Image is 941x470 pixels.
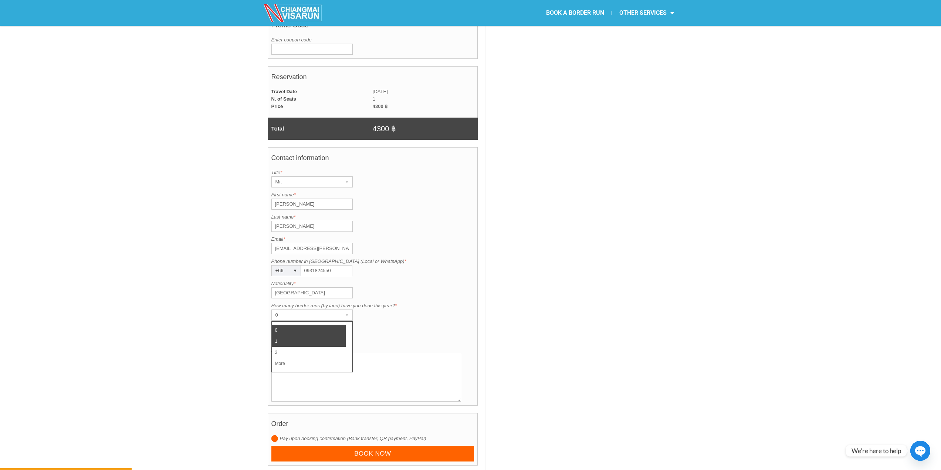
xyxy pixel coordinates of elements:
label: Additional request if any [271,346,474,354]
li: 0 [272,325,346,336]
label: Pay upon booking confirmation (Bank transfer, QR payment, PayPal) [271,435,474,442]
label: Title [271,169,474,176]
nav: Menu [471,4,681,21]
label: Phone number in [GEOGRAPHIC_DATA] (Local or WhatsApp) [271,258,474,265]
div: Mr. [272,177,338,187]
td: 1 [373,95,478,103]
label: Last name [271,213,474,221]
label: Email [271,236,474,243]
td: N. of Seats [268,95,373,103]
div: ▾ [342,177,352,187]
h4: Order [271,416,474,435]
td: Travel Date [268,88,373,95]
td: [DATE] [373,88,478,95]
td: 4300 ฿ [373,103,478,110]
li: More [272,358,346,369]
li: 1 [272,336,346,347]
div: ▾ [290,266,301,276]
td: Price [268,103,373,110]
h4: Reservation [271,70,474,88]
td: 4300 ฿ [373,118,478,140]
h4: Contact information [271,151,474,169]
label: How many border runs (by land) have you done this year? [271,302,474,310]
label: Enter coupon code [271,36,474,44]
a: OTHER SERVICES [612,4,681,21]
label: Pick me up at: [271,324,474,332]
li: 2 [272,347,346,358]
div: 0 [272,310,338,320]
input: Book now [271,446,474,462]
label: Nationality [271,280,474,287]
h4: Promo Code [271,18,474,36]
div: ▾ [342,310,352,320]
a: BOOK A BORDER RUN [539,4,612,21]
label: First name [271,191,474,199]
div: +66 [272,266,287,276]
td: Total [268,118,373,140]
